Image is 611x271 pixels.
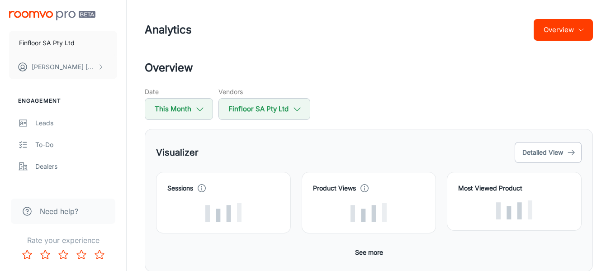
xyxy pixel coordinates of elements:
[19,38,75,48] p: Finfloor SA Pty Ltd
[90,246,109,264] button: Rate 5 star
[9,31,117,55] button: Finfloor SA Pty Ltd
[145,87,213,96] h5: Date
[72,246,90,264] button: Rate 4 star
[156,146,199,159] h5: Visualizer
[167,183,193,193] h4: Sessions
[36,246,54,264] button: Rate 2 star
[40,206,78,217] span: Need help?
[534,19,593,41] button: Overview
[9,55,117,79] button: [PERSON_NAME] [PERSON_NAME]
[218,87,310,96] h5: Vendors
[313,183,356,193] h4: Product Views
[351,244,387,261] button: See more
[515,142,582,163] button: Detailed View
[350,203,387,222] img: Loading
[218,98,310,120] button: Finfloor SA Pty Ltd
[7,235,119,246] p: Rate your experience
[35,118,117,128] div: Leads
[205,203,242,222] img: Loading
[35,162,117,171] div: Dealers
[32,62,95,72] p: [PERSON_NAME] [PERSON_NAME]
[145,22,192,38] h1: Analytics
[18,246,36,264] button: Rate 1 star
[458,183,570,193] h4: Most Viewed Product
[35,140,117,150] div: To-do
[145,98,213,120] button: This Month
[496,200,532,219] img: Loading
[54,246,72,264] button: Rate 3 star
[145,60,593,76] h2: Overview
[9,11,95,20] img: Roomvo PRO Beta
